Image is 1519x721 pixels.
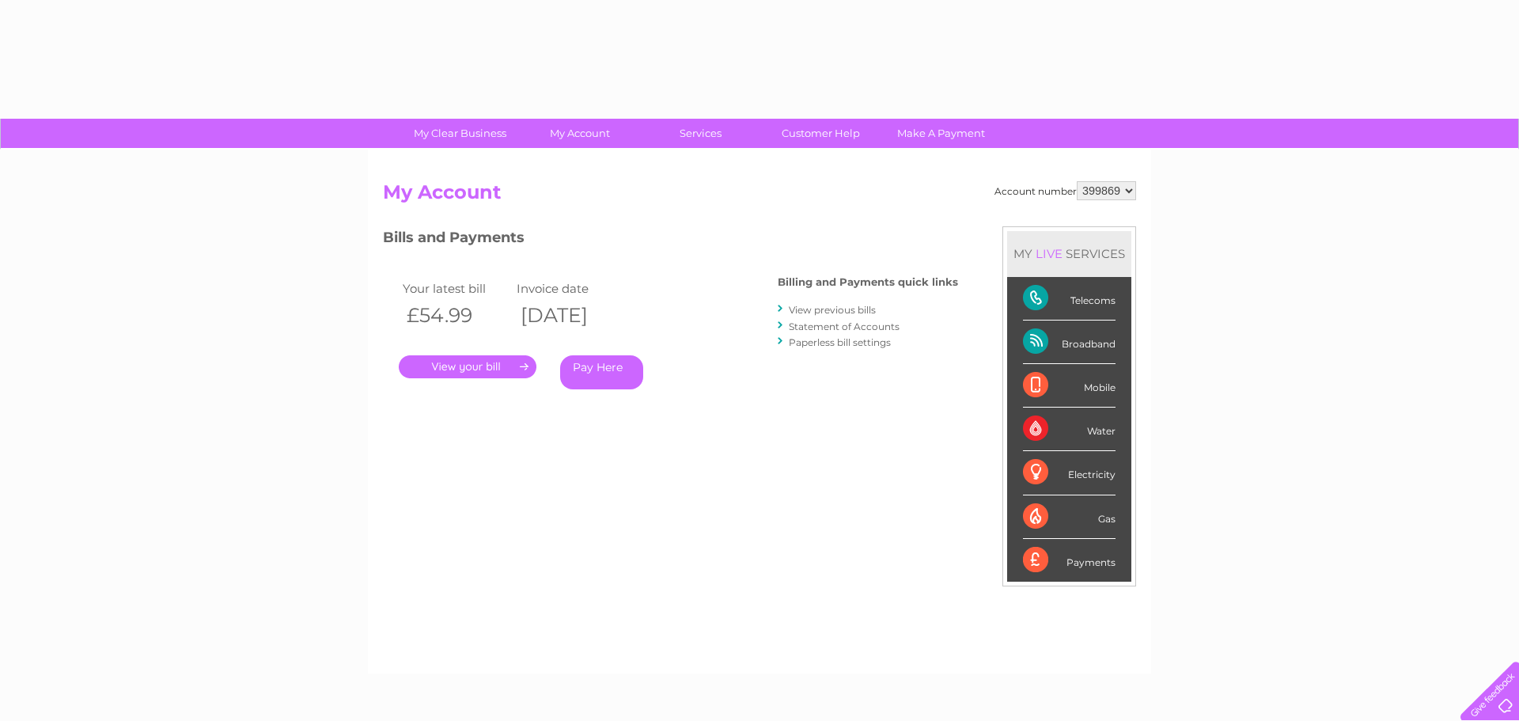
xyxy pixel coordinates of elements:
h2: My Account [383,181,1136,211]
a: . [399,355,536,378]
h4: Billing and Payments quick links [778,276,958,288]
div: MY SERVICES [1007,231,1131,276]
a: Customer Help [756,119,886,148]
a: Make A Payment [876,119,1006,148]
div: Gas [1023,495,1116,539]
a: Pay Here [560,355,643,389]
div: LIVE [1032,246,1066,261]
div: Water [1023,408,1116,451]
a: Statement of Accounts [789,321,900,332]
div: Broadband [1023,321,1116,364]
td: Your latest bill [399,278,513,299]
div: Payments [1023,539,1116,582]
div: Account number [994,181,1136,200]
td: Invoice date [513,278,627,299]
a: Paperless bill settings [789,336,891,348]
a: My Clear Business [395,119,525,148]
div: Mobile [1023,364,1116,408]
th: £54.99 [399,299,513,332]
h3: Bills and Payments [383,226,958,254]
a: View previous bills [789,304,876,316]
th: [DATE] [513,299,627,332]
div: Telecoms [1023,277,1116,321]
a: My Account [515,119,646,148]
div: Electricity [1023,451,1116,495]
a: Services [635,119,766,148]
